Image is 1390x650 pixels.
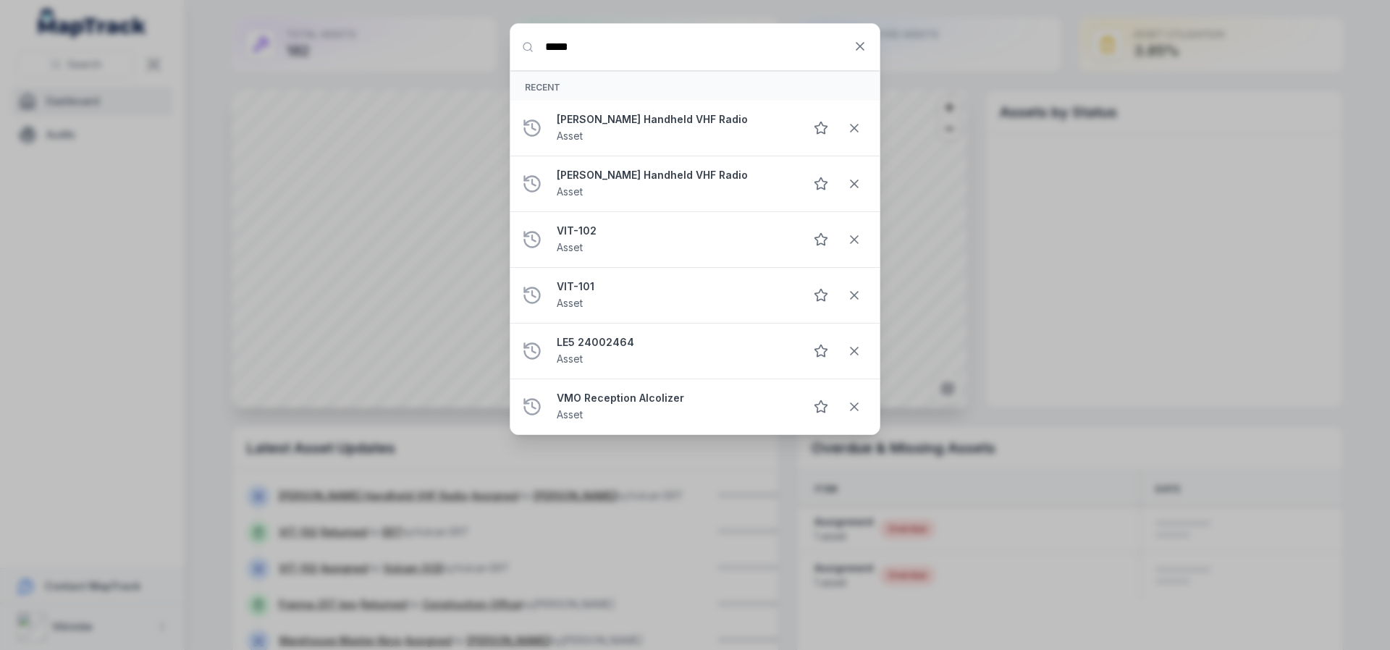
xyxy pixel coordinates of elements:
strong: [PERSON_NAME] Handheld VHF Radio [557,112,793,127]
a: [PERSON_NAME] Handheld VHF RadioAsset [557,168,793,200]
span: Asset [557,297,583,309]
span: Asset [557,185,583,198]
strong: [PERSON_NAME] Handheld VHF Radio [557,168,793,182]
span: Asset [557,241,583,253]
strong: VIT-102 [557,224,793,238]
strong: LE5 24002464 [557,335,793,350]
a: VIT-102Asset [557,224,793,256]
span: Asset [557,353,583,365]
a: VIT-101Asset [557,279,793,311]
span: Asset [557,130,583,142]
strong: VIT-101 [557,279,793,294]
a: VMO Reception AlcolizerAsset [557,391,793,423]
strong: VMO Reception Alcolizer [557,391,793,405]
a: LE5 24002464Asset [557,335,793,367]
span: Asset [557,408,583,421]
a: [PERSON_NAME] Handheld VHF RadioAsset [557,112,793,144]
span: Recent [525,82,560,93]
